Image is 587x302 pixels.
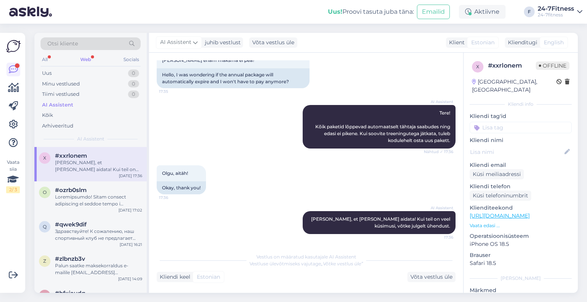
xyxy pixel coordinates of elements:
[55,255,85,262] span: #zlbnzb3v
[250,261,363,266] span: Vestluse ülevõtmiseks vajutage
[470,204,572,212] p: Klienditeekond
[407,272,456,282] div: Võta vestlus üle
[128,90,139,98] div: 0
[425,205,453,211] span: AI Assistent
[425,99,453,105] span: AI Assistent
[55,187,87,194] span: #ozrb0slm
[471,39,495,47] span: Estonian
[417,5,450,19] button: Emailid
[197,273,220,281] span: Estonian
[55,159,142,173] div: [PERSON_NAME], et [PERSON_NAME] aidata! Kui teil on veel küsimusi, võtke julgelt ühendust.
[42,90,79,98] div: Tiimi vestlused
[159,89,188,94] span: 17:35
[55,262,142,276] div: Palun saatke maksekorraldus e-mailile [EMAIL_ADDRESS][DOMAIN_NAME], et saaksime kontrollida ja Te...
[470,182,572,191] p: Kliendi telefon
[47,40,78,48] span: Otsi kliente
[538,6,582,18] a: 24-7Fitness24-7fitness
[159,195,188,200] span: 17:36
[122,55,141,65] div: Socials
[118,207,142,213] div: [DATE] 17:02
[157,273,190,281] div: Kliendi keel
[328,7,414,16] div: Proovi tasuta juba täna:
[43,292,47,298] span: h
[470,112,572,120] p: Kliendi tag'id
[120,242,142,247] div: [DATE] 16:21
[470,191,531,201] div: Küsi telefoninumbrit
[128,80,139,88] div: 0
[157,181,206,194] div: Okay, thank you!
[446,39,465,47] div: Klient
[470,222,572,229] p: Vaata edasi ...
[43,155,46,161] span: x
[488,61,536,70] div: # xxrlonem
[536,61,569,70] span: Offline
[6,39,21,53] img: Askly Logo
[470,148,563,156] input: Lisa nimi
[42,101,73,109] div: AI Assistent
[321,261,363,266] i: „Võtke vestlus üle”
[249,37,297,48] div: Võta vestlus üle
[42,122,73,130] div: Arhiveeritud
[470,286,572,294] p: Märkmed
[42,69,52,77] div: Uus
[470,212,530,219] a: [URL][DOMAIN_NAME]
[470,251,572,259] p: Brauser
[41,55,49,65] div: All
[118,276,142,282] div: [DATE] 14:09
[42,80,80,88] div: Minu vestlused
[6,159,20,193] div: Vaata siia
[315,110,451,143] span: Tere! Kõik paketid lõppevad automaatselt tähtaja saabudes ning edasi ei pikene. Kui soovite treen...
[470,275,572,282] div: [PERSON_NAME]
[538,12,574,18] div: 24-7fitness
[524,6,535,17] div: F
[55,290,85,297] span: #hfxiaudg
[128,69,139,77] div: 0
[77,136,104,142] span: AI Assistent
[55,228,142,242] div: Здравствуйте! К сожалению, наш спортивный клуб не предлагает возможность приостановления тренировок.
[162,170,188,176] span: Olgu, aitäh!
[470,136,572,144] p: Kliendi nimi
[6,186,20,193] div: 2 / 3
[43,258,46,264] span: z
[328,8,342,15] b: Uus!
[544,39,564,47] span: English
[470,122,572,133] input: Lisa tag
[55,221,87,228] span: #qwek9dif
[157,68,310,88] div: Hello, I was wondering if the annual package will automatically expire and I won't have to pay an...
[425,234,453,240] span: 17:36
[79,55,92,65] div: Web
[55,152,87,159] span: #xxrlonem
[470,169,524,179] div: Küsi meiliaadressi
[311,216,451,229] span: [PERSON_NAME], et [PERSON_NAME] aidata! Kui teil on veel küsimusi, võtke julgelt ühendust.
[43,189,47,195] span: o
[470,259,572,267] p: Safari 18.5
[476,64,479,69] span: x
[470,161,572,169] p: Kliendi email
[43,224,47,229] span: q
[55,194,142,207] div: Loremipsumdo! Sitam consect adipiscing el seddoe tempo i utlaboreet dolo, magnaaliq enim adminimv...
[538,6,574,12] div: 24-7Fitness
[202,39,241,47] div: juhib vestlust
[256,254,356,260] span: Vestlus on määratud kasutajale AI Assistent
[470,232,572,240] p: Operatsioonisüsteem
[42,111,53,119] div: Kõik
[505,39,537,47] div: Klienditugi
[470,101,572,108] div: Kliendi info
[472,78,556,94] div: [GEOGRAPHIC_DATA], [GEOGRAPHIC_DATA]
[119,173,142,179] div: [DATE] 17:36
[424,149,453,155] span: Nähtud ✓ 17:36
[459,5,506,19] div: Aktiivne
[160,38,191,47] span: AI Assistent
[470,240,572,248] p: iPhone OS 18.5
